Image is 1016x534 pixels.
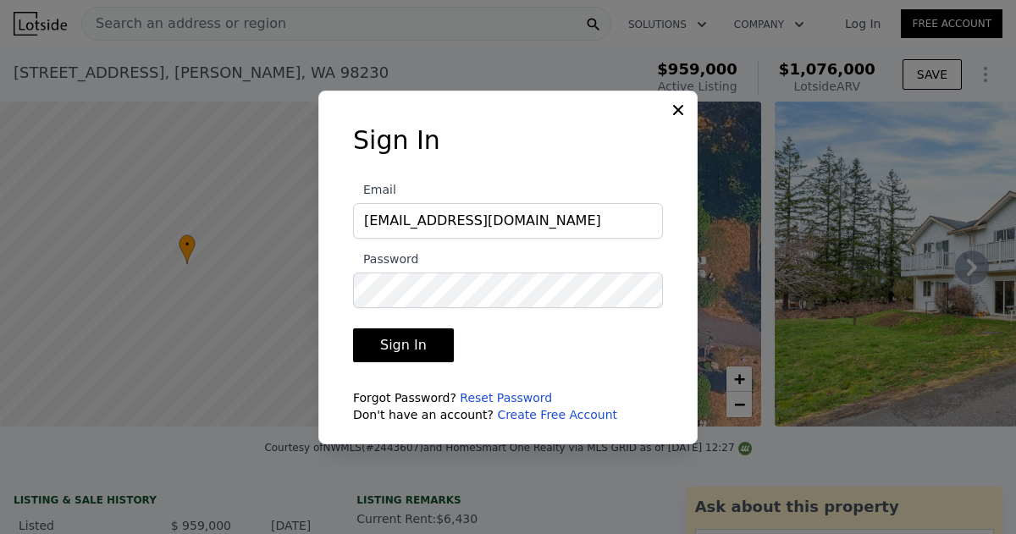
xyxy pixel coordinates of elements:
[353,328,454,362] button: Sign In
[353,203,663,239] input: Email
[353,125,663,156] h3: Sign In
[353,389,663,423] div: Forgot Password? Don't have an account?
[353,183,396,196] span: Email
[353,252,418,266] span: Password
[353,273,663,308] input: Password
[460,391,552,405] a: Reset Password
[497,408,617,421] a: Create Free Account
